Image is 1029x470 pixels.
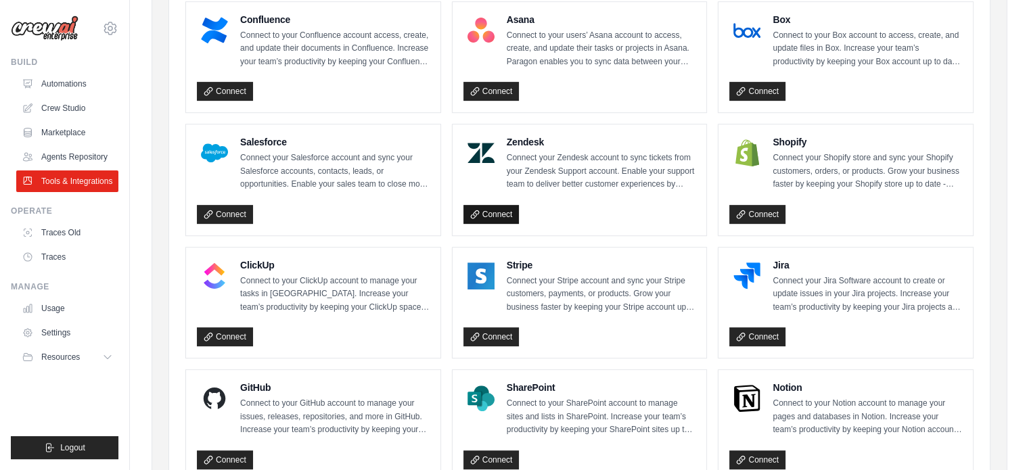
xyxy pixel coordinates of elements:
a: Marketplace [16,122,118,143]
p: Connect your Stripe account and sync your Stripe customers, payments, or products. Grow your busi... [507,275,696,314]
p: Connect your Jira Software account to create or update issues in your Jira projects. Increase you... [773,275,962,314]
p: Connect your Zendesk account to sync tickets from your Zendesk Support account. Enable your suppo... [507,151,696,191]
span: Resources [41,352,80,362]
img: Shopify Logo [733,139,760,166]
a: Connect [463,82,520,101]
p: Connect to your Box account to access, create, and update files in Box. Increase your team’s prod... [773,29,962,69]
h4: GitHub [240,381,430,394]
img: Confluence Logo [201,17,228,44]
a: Connect [729,450,785,469]
img: Salesforce Logo [201,139,228,166]
a: Automations [16,73,118,95]
span: Logout [60,442,85,453]
h4: Salesforce [240,135,430,149]
img: Jira Logo [733,262,760,289]
a: Usage [16,298,118,319]
a: Agents Repository [16,146,118,168]
h4: Box [773,13,962,26]
a: Connect [463,327,520,346]
a: Connect [463,205,520,224]
p: Connect to your GitHub account to manage your issues, releases, repositories, and more in GitHub.... [240,397,430,437]
a: Connect [463,450,520,469]
a: Connect [729,327,785,346]
h4: SharePoint [507,381,696,394]
img: Stripe Logo [467,262,495,289]
p: Connect your Salesforce account and sync your Salesforce accounts, contacts, leads, or opportunit... [240,151,430,191]
a: Connect [197,450,253,469]
img: Box Logo [733,17,760,44]
img: Asana Logo [467,17,495,44]
h4: ClickUp [240,258,430,272]
a: Tools & Integrations [16,170,118,192]
h4: Notion [773,381,962,394]
a: Traces Old [16,222,118,243]
a: Connect [729,205,785,224]
img: ClickUp Logo [201,262,228,289]
img: Zendesk Logo [467,139,495,166]
button: Resources [16,346,118,368]
p: Connect to your ClickUp account to manage your tasks in [GEOGRAPHIC_DATA]. Increase your team’s p... [240,275,430,314]
div: Manage [11,281,118,292]
a: Connect [197,205,253,224]
p: Connect your Shopify store and sync your Shopify customers, orders, or products. Grow your busine... [773,151,962,191]
a: Settings [16,322,118,344]
img: Logo [11,16,78,41]
a: Connect [197,327,253,346]
a: Traces [16,246,118,268]
button: Logout [11,436,118,459]
p: Connect to your users’ Asana account to access, create, and update their tasks or projects in Asa... [507,29,696,69]
a: Connect [729,82,785,101]
a: Crew Studio [16,97,118,119]
h4: Asana [507,13,696,26]
a: Connect [197,82,253,101]
p: Connect to your Notion account to manage your pages and databases in Notion. Increase your team’s... [773,397,962,437]
div: Build [11,57,118,68]
h4: Stripe [507,258,696,272]
h4: Confluence [240,13,430,26]
p: Connect to your Confluence account access, create, and update their documents in Confluence. Incr... [240,29,430,69]
p: Connect to your SharePoint account to manage sites and lists in SharePoint. Increase your team’s ... [507,397,696,437]
h4: Zendesk [507,135,696,149]
h4: Jira [773,258,962,272]
h4: Shopify [773,135,962,149]
div: Operate [11,206,118,216]
img: SharePoint Logo [467,385,495,412]
img: GitHub Logo [201,385,228,412]
img: Notion Logo [733,385,760,412]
